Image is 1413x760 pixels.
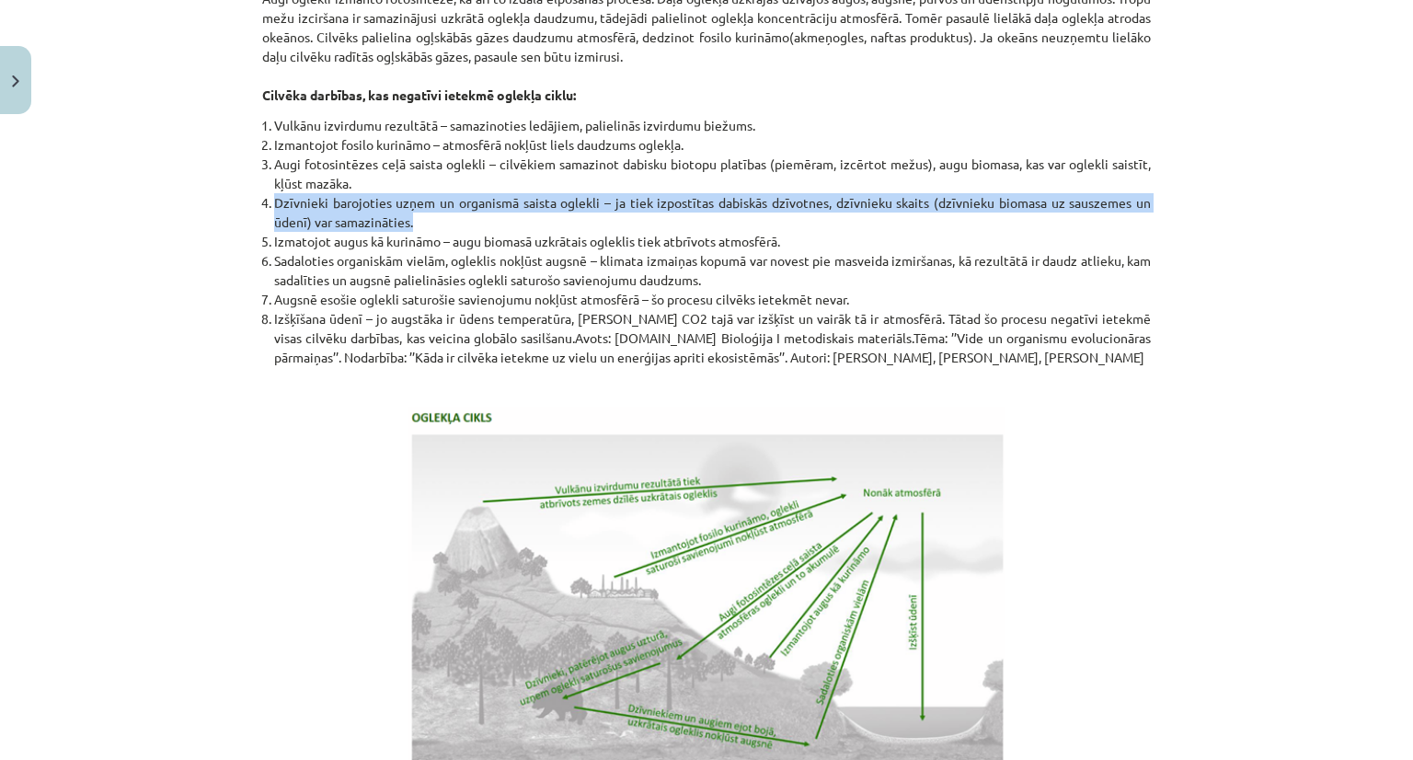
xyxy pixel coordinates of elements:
li: Augi fotosintēzes ceļā saista oglekli – cilvēkiem samazinot dabisku biotopu platības (piemēram, i... [274,155,1151,193]
strong: Cilvēka darbības, kas negatīvi ietekmē oglekļa ciklu: [262,86,576,103]
li: Sadaloties organiskām vielām, ogleklis nokļūst augsnē – klimata izmaiņas kopumā var novest pie ma... [274,251,1151,290]
li: Izmatojot augus kā kurināmo – augu biomasā uzkrātais ogleklis tiek atbrīvots atmosfērā. [274,232,1151,251]
li: Vulkānu izvirdumu rezultātā – samazinoties ledājiem, palielinās izvirdumu biežums. [274,116,1151,135]
li: Izmantojot fosilo kurināmo – atmosfērā nokļūst liels daudzums oglekļa. [274,135,1151,155]
li: Izšķīšana ūdenī – jo augstāka ir ūdens temperatūra, [PERSON_NAME] CO2 tajā var izšķīst un vairāk ... [274,309,1151,367]
li: Augsnē esošie oglekli saturošie savienojumu nokļūst atmosfērā – šo procesu cilvēks ietekmēt nevar. [274,290,1151,309]
li: Dzīvnieki barojoties uzņem un organismā saista oglekli – ja tiek izpostītas dabiskās dzīvotnes, d... [274,193,1151,232]
img: icon-close-lesson-0947bae3869378f0d4975bcd49f059093ad1ed9edebbc8119c70593378902aed.svg [12,75,19,87]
